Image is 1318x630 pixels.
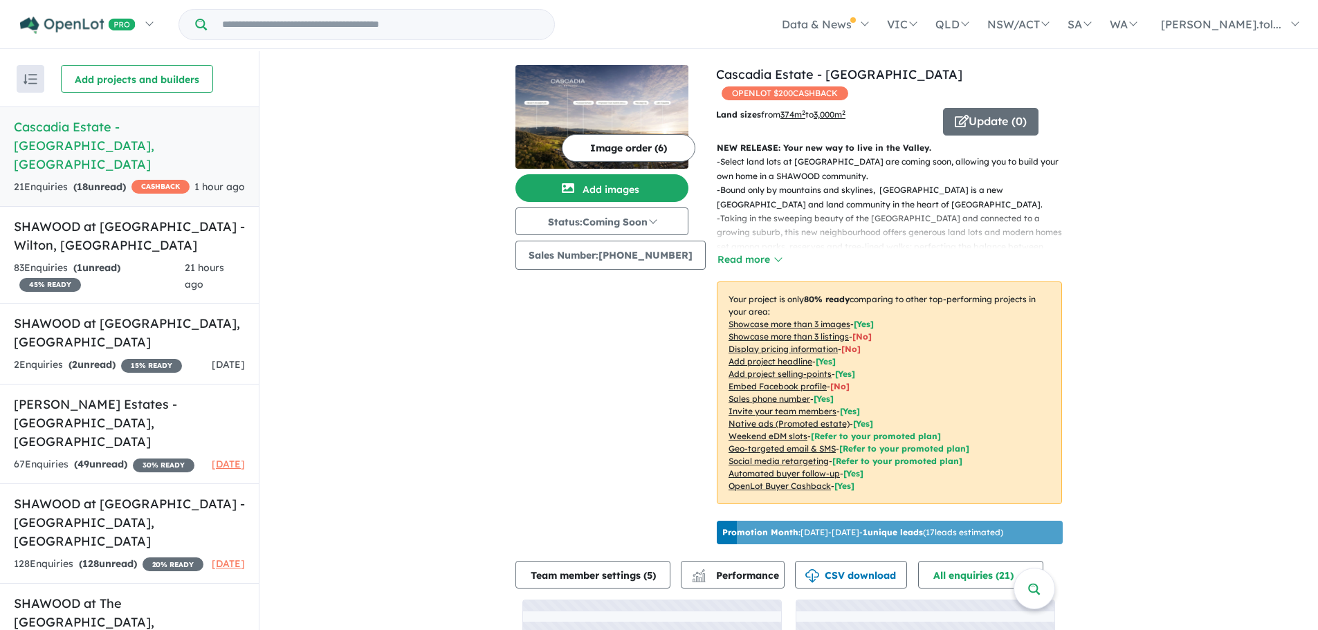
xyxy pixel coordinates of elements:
u: Add project selling-points [729,369,832,379]
span: 1 hour ago [194,180,245,193]
sup: 2 [802,109,805,116]
span: [Refer to your promoted plan] [839,443,969,454]
u: Weekend eDM slots [729,431,807,441]
strong: ( unread) [73,180,126,193]
u: 374 m [780,109,805,120]
h5: SHAWOOD at [GEOGRAPHIC_DATA] - Wilton , [GEOGRAPHIC_DATA] [14,217,245,254]
span: 45 % READY [19,278,81,292]
h5: Cascadia Estate - [GEOGRAPHIC_DATA] , [GEOGRAPHIC_DATA] [14,118,245,174]
span: [ Yes ] [814,393,834,404]
div: 21 Enquir ies [14,179,190,196]
span: [Refer to your promoted plan] [832,456,962,466]
h5: SHAWOOD at [GEOGRAPHIC_DATA] - [GEOGRAPHIC_DATA] , [GEOGRAPHIC_DATA] [14,494,245,550]
div: 128 Enquir ies [14,556,203,573]
sup: 2 [842,109,845,116]
strong: ( unread) [79,557,137,570]
strong: ( unread) [73,261,120,274]
span: 21 hours ago [185,261,224,290]
h5: [PERSON_NAME] Estates - [GEOGRAPHIC_DATA] , [GEOGRAPHIC_DATA] [14,395,245,451]
button: Add images [515,174,688,202]
b: 1 unique leads [863,527,923,537]
u: Add project headline [729,356,812,367]
span: 2 [72,358,77,371]
strong: ( unread) [68,358,116,371]
a: Cascadia Estate - [GEOGRAPHIC_DATA] [716,66,962,82]
span: [Yes] [843,468,863,479]
p: Your project is only comparing to other top-performing projects in your area: - - - - - - - - - -... [717,281,1062,504]
span: OPENLOT $ 200 CASHBACK [722,86,848,100]
img: download icon [805,569,819,583]
span: [DATE] [212,557,245,570]
b: 80 % ready [804,294,850,304]
span: [ Yes ] [816,356,836,367]
h5: SHAWOOD at [GEOGRAPHIC_DATA] , [GEOGRAPHIC_DATA] [14,314,245,351]
u: Embed Facebook profile [729,381,827,391]
button: Update (0) [943,108,1038,136]
u: Showcase more than 3 listings [729,331,849,342]
img: bar-chart.svg [692,573,706,582]
span: [ No ] [841,344,861,354]
span: 49 [77,458,89,470]
u: 3,000 m [814,109,845,120]
img: line-chart.svg [693,569,705,577]
p: NEW RELEASE: Your new way to live in the Valley. [717,141,1062,155]
span: [Refer to your promoted plan] [811,431,941,441]
b: Promotion Month: [722,527,800,537]
span: [Yes] [834,481,854,491]
u: Geo-targeted email & SMS [729,443,836,454]
div: 83 Enquir ies [14,260,185,293]
button: Team member settings (5) [515,561,670,589]
span: 1 [77,261,82,274]
button: Sales Number:[PHONE_NUMBER] [515,241,706,270]
div: 2 Enquir ies [14,357,182,373]
u: Native ads (Promoted estate) [729,418,850,429]
span: [ Yes ] [840,406,860,416]
span: 18 [77,180,88,193]
u: Showcase more than 3 images [729,319,850,329]
p: - Bound only by mountains and skylines, [GEOGRAPHIC_DATA] is a new [GEOGRAPHIC_DATA] and land com... [717,183,1073,212]
u: Automated buyer follow-up [729,468,840,479]
strong: ( unread) [74,458,127,470]
span: [ No ] [830,381,850,391]
span: 20 % READY [143,557,203,571]
u: Invite your team members [729,406,836,416]
p: - Taking in the sweeping beauty of the [GEOGRAPHIC_DATA] and connected to a growing suburb, this ... [717,212,1073,282]
u: Social media retargeting [729,456,829,466]
span: [ Yes ] [854,319,874,329]
img: Cascadia Estate - Calderwood [515,65,688,169]
span: to [805,109,845,120]
button: Status:Coming Soon [515,207,688,235]
span: Performance [694,569,779,582]
span: [ Yes ] [835,369,855,379]
span: CASHBACK [131,180,190,194]
p: - Select land lots at [GEOGRAPHIC_DATA] are coming soon, allowing you to build your own home in a... [717,155,1073,183]
p: from [716,108,933,122]
button: Add projects and builders [61,65,213,93]
img: Openlot PRO Logo White [20,17,136,34]
u: Sales phone number [729,393,810,404]
span: [DATE] [212,458,245,470]
button: CSV download [795,561,907,589]
button: Read more [717,252,782,268]
b: Land sizes [716,109,761,120]
img: sort.svg [24,74,37,84]
span: 30 % READY [133,458,194,472]
span: [ No ] [852,331,872,342]
span: [Yes] [853,418,873,429]
button: Image order (6) [562,134,695,162]
span: 15 % READY [121,359,182,373]
span: 128 [82,557,99,570]
p: [DATE] - [DATE] - ( 17 leads estimated) [722,526,1003,539]
input: Try estate name, suburb, builder or developer [210,10,551,39]
span: [DATE] [212,358,245,371]
u: OpenLot Buyer Cashback [729,481,831,491]
button: Performance [681,561,785,589]
span: 5 [647,569,652,582]
u: Display pricing information [729,344,838,354]
button: All enquiries (21) [918,561,1043,589]
span: [PERSON_NAME].tol... [1161,17,1281,31]
div: 67 Enquir ies [14,456,194,473]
